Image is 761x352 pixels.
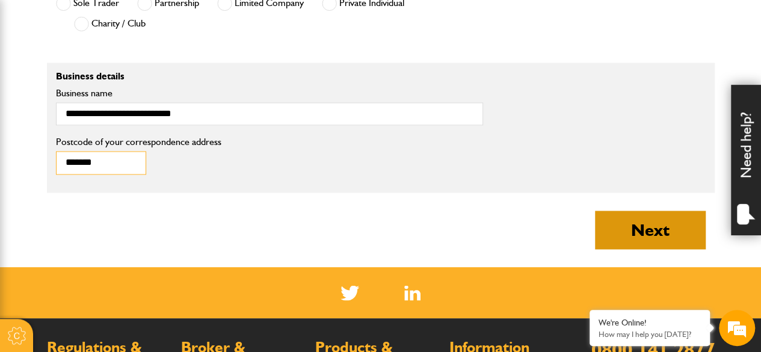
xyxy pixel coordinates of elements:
[56,137,483,147] label: Postcode of your correspondence address
[404,285,421,300] a: LinkedIn
[197,6,226,35] div: Minimize live chat window
[599,330,701,339] p: How may I help you today?
[63,67,202,83] div: Chat with us now
[731,85,761,235] div: Need help?
[16,182,220,209] input: Enter your phone number
[16,218,220,260] textarea: Type your message and hit 'Enter'
[599,318,701,328] div: We're Online!
[595,211,706,249] button: Next
[56,72,483,81] p: Business details
[20,67,51,84] img: d_20077148190_company_1631870298795_20077148190
[340,285,359,300] img: Twitter
[404,285,421,300] img: Linked In
[74,16,146,31] label: Charity / Club
[16,147,220,173] input: Enter your email address
[16,111,220,138] input: Enter your last name
[164,271,218,287] em: Start Chat
[56,88,483,98] label: Business name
